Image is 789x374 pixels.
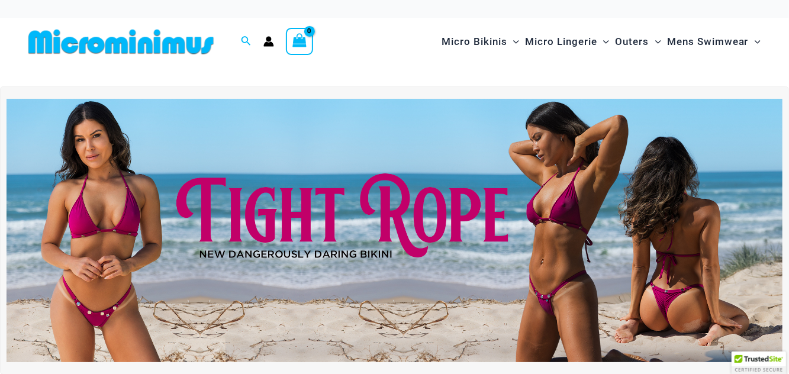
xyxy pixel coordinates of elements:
img: Tight Rope Pink Bikini [7,99,782,363]
span: Outers [616,27,649,57]
a: OutersMenu ToggleMenu Toggle [613,24,664,60]
img: MM SHOP LOGO FLAT [24,28,218,55]
a: Mens SwimwearMenu ToggleMenu Toggle [664,24,764,60]
a: Micro BikinisMenu ToggleMenu Toggle [439,24,522,60]
nav: Site Navigation [437,22,765,62]
a: View Shopping Cart, empty [286,28,313,55]
span: Menu Toggle [749,27,761,57]
span: Micro Bikinis [442,27,507,57]
span: Micro Lingerie [525,27,597,57]
a: Search icon link [241,34,252,49]
div: TrustedSite Certified [732,352,786,374]
span: Menu Toggle [507,27,519,57]
span: Menu Toggle [649,27,661,57]
span: Mens Swimwear [667,27,749,57]
a: Micro LingerieMenu ToggleMenu Toggle [522,24,612,60]
span: Menu Toggle [597,27,609,57]
a: Account icon link [263,36,274,47]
